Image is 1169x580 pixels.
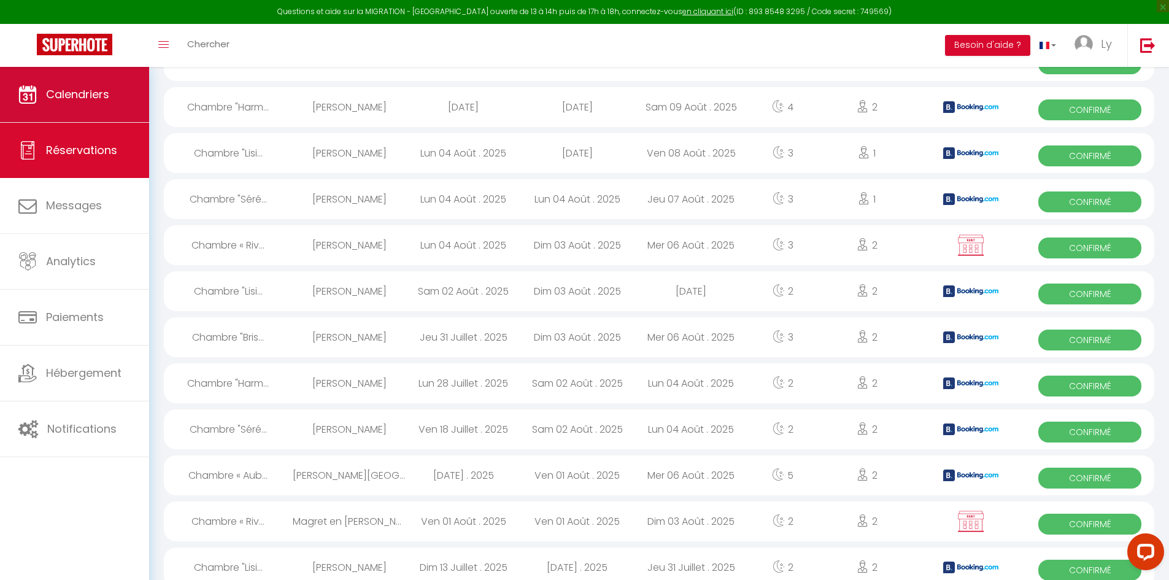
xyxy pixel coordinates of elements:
[178,24,239,67] a: Chercher
[187,37,230,50] span: Chercher
[46,198,102,213] span: Messages
[1140,37,1155,53] img: logout
[1074,35,1093,53] img: ...
[945,35,1030,56] button: Besoin d'aide ?
[37,34,112,55] img: Super Booking
[1117,528,1169,580] iframe: LiveChat chat widget
[46,87,109,102] span: Calendriers
[46,253,96,269] span: Analytics
[47,421,117,436] span: Notifications
[682,6,733,17] a: en cliquant ici
[46,142,117,158] span: Réservations
[1101,36,1112,52] span: Ly
[1065,24,1127,67] a: ... Ly
[46,365,122,381] span: Hébergement
[46,309,104,325] span: Paiements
